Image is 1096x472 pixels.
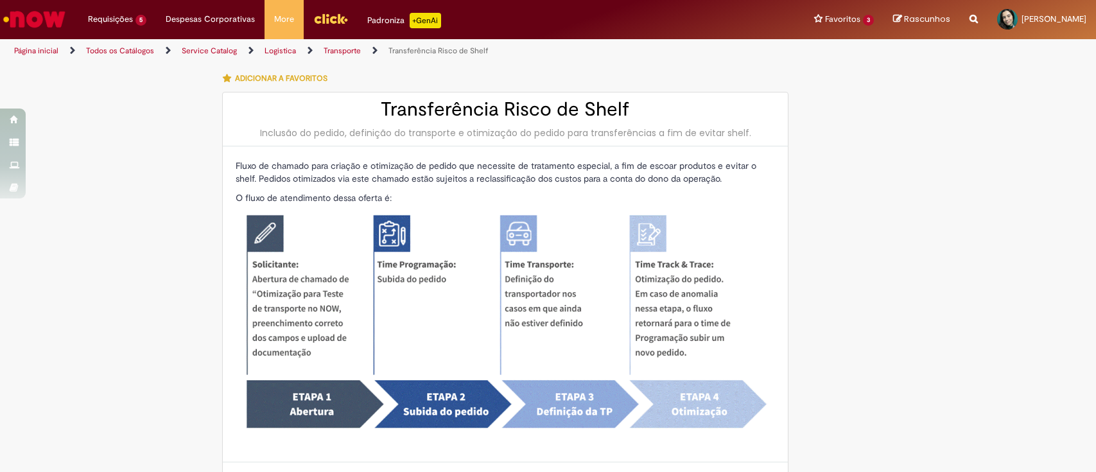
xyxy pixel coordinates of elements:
span: Adicionar a Favoritos [235,73,327,83]
a: Logistica [265,46,296,56]
a: Transporte [324,46,361,56]
img: click_logo_yellow_360x200.png [313,9,348,28]
span: Rascunhos [904,13,950,25]
p: O fluxo de atendimento dessa oferta é: [236,191,775,442]
p: +GenAi [410,13,441,28]
img: ServiceNow [1,6,67,32]
span: [PERSON_NAME] [1022,13,1086,24]
span: Requisições [88,13,133,26]
span: Favoritos [825,13,860,26]
div: Padroniza [367,13,441,28]
a: Rascunhos [893,13,950,26]
a: Transferência Risco de Shelf [388,46,489,56]
a: Página inicial [14,46,58,56]
span: 5 [135,15,146,26]
span: 3 [863,15,874,26]
div: Inclusão do pedido, definição do transporte e otimização do pedido para transferências a fim de e... [236,127,775,139]
span: Despesas Corporativas [166,13,255,26]
button: Adicionar a Favoritos [222,65,335,92]
a: Service Catalog [182,46,237,56]
span: More [274,13,294,26]
ul: Trilhas de página [10,39,721,63]
h2: Transferência Risco de Shelf [236,99,775,120]
a: Todos os Catálogos [86,46,154,56]
p: Fluxo de chamado para criação e otimização de pedido que necessite de tratamento especial, a fim ... [236,159,775,185]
